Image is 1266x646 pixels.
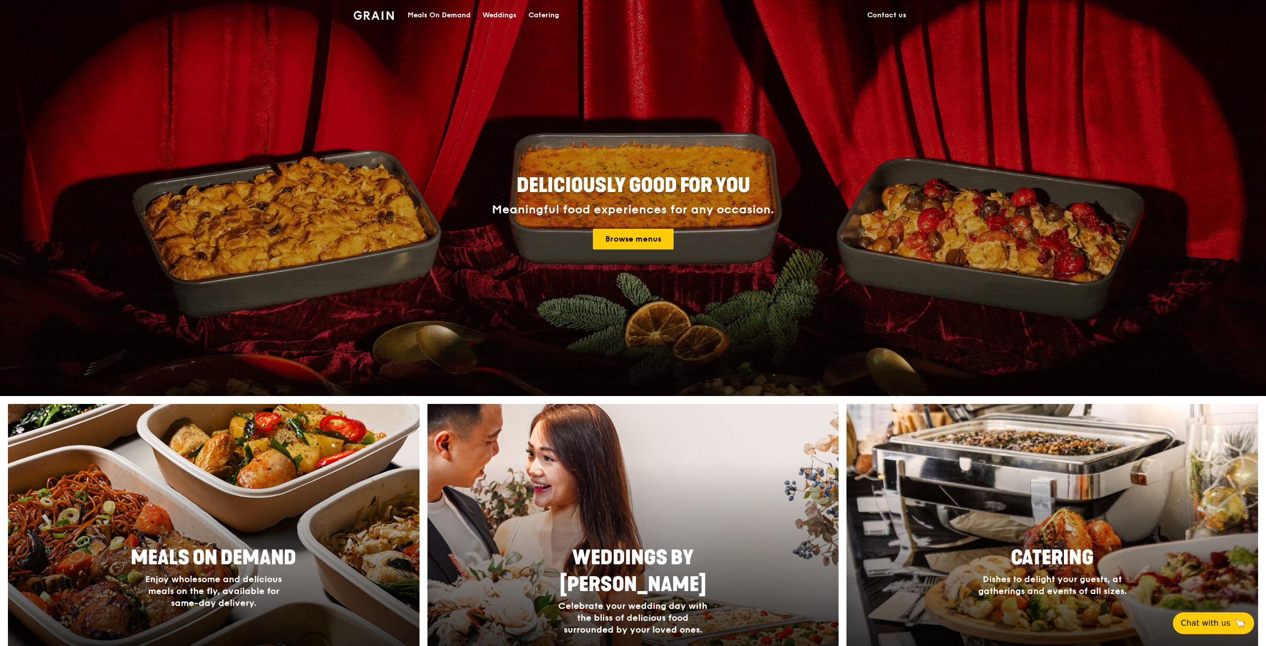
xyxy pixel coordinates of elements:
[455,203,811,217] div: Meaningful food experiences for any occasion.
[528,0,559,30] div: Catering
[1173,612,1254,634] button: Chat with us🦙
[476,0,523,30] a: Weddings
[354,11,394,20] img: Grain
[145,574,282,608] span: Enjoy wholesome and delicious meals on the fly, available for same-day delivery.
[978,574,1127,596] span: Dishes to delight your guests, at gatherings and events of all sizes.
[558,600,707,635] span: Celebrate your wedding day with the bliss of delicious food surrounded by your loved ones.
[593,229,674,249] a: Browse menus
[517,174,750,198] span: Deliciously good for you
[408,0,471,30] div: Meals On Demand
[1011,546,1094,570] span: Catering
[861,0,912,30] a: Contact us
[1181,617,1230,629] span: Chat with us
[560,546,706,596] span: Weddings by [PERSON_NAME]
[482,0,517,30] div: Weddings
[131,546,296,570] span: Meals On Demand
[1234,617,1246,629] span: 🦙
[523,0,565,30] a: Catering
